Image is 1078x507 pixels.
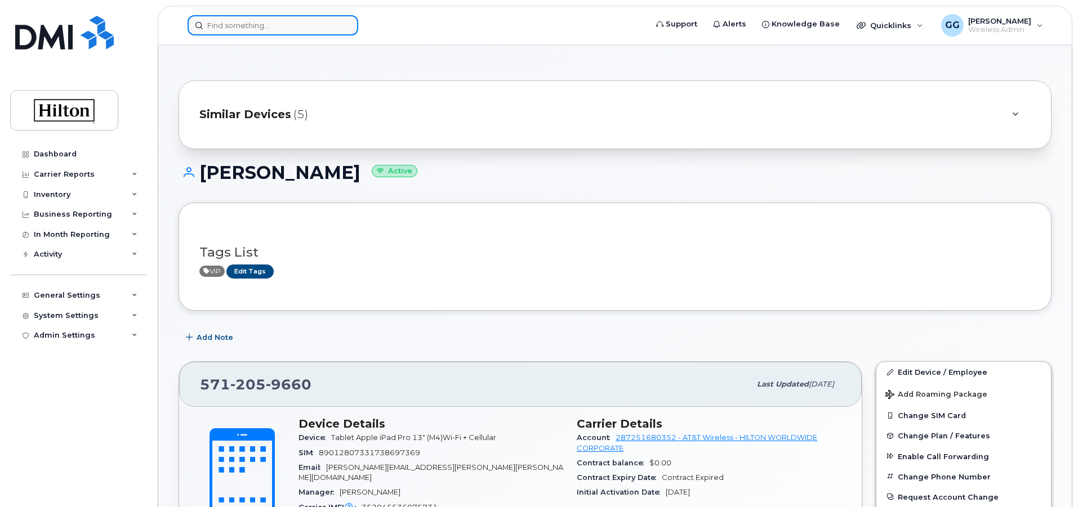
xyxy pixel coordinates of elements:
button: Change Phone Number [876,466,1051,487]
iframe: Messenger Launcher [1029,458,1070,499]
a: Edit Tags [226,264,274,279]
span: Contract Expired [662,473,724,482]
span: 571 [200,376,311,393]
button: Add Note [179,327,243,348]
input: Find something... [188,15,358,35]
span: Contract balance [577,459,649,467]
h3: Device Details [299,417,563,430]
button: Add Roaming Package [876,382,1051,405]
span: Device [299,433,331,442]
span: 9660 [266,376,311,393]
span: Add Roaming Package [885,390,987,401]
span: Manager [299,488,340,496]
a: Knowledge Base [754,13,848,35]
small: Active [372,165,417,178]
span: [DATE] [809,380,834,388]
span: Email [299,463,326,472]
span: (5) [293,106,308,123]
span: Quicklinks [870,21,911,30]
span: Initial Activation Date [577,488,666,496]
div: Gwendolyn Garrison [933,14,1051,37]
span: Support [666,19,697,30]
a: Edit Device / Employee [876,362,1051,382]
span: Similar Devices [199,106,291,123]
button: Enable Call Forwarding [876,446,1051,466]
span: GG [945,19,960,32]
button: Request Account Change [876,487,1051,507]
h3: Carrier Details [577,417,841,430]
span: [PERSON_NAME] [968,16,1031,25]
span: [DATE] [666,488,690,496]
span: Tablet Apple iPad Pro 13" (M4)Wi-Fi + Cellular [331,433,496,442]
h1: [PERSON_NAME] [179,163,1052,182]
h3: Tags List [199,245,1031,259]
span: [PERSON_NAME][EMAIL_ADDRESS][PERSON_NAME][PERSON_NAME][DOMAIN_NAME] [299,463,563,482]
span: Enable Call Forwarding [898,452,989,460]
div: Quicklinks [849,14,931,37]
span: 205 [230,376,266,393]
span: 89012807331738697369 [319,448,420,457]
button: Change SIM Card [876,405,1051,425]
span: Knowledge Base [772,19,840,30]
span: Change Plan / Features [898,432,990,440]
span: Alerts [723,19,746,30]
span: SIM [299,448,319,457]
a: Alerts [705,13,754,35]
span: $0.00 [649,459,671,467]
span: Add Note [197,332,233,343]
a: 287251680352 - AT&T Wireless - HILTON WORLDWIDE CORPORATE [577,433,817,452]
span: Last updated [757,380,809,388]
span: [PERSON_NAME] [340,488,400,496]
span: Active [199,266,225,277]
span: Wireless Admin [968,25,1031,34]
a: Support [648,13,705,35]
button: Change Plan / Features [876,425,1051,446]
span: Account [577,433,616,442]
span: Contract Expiry Date [577,473,662,482]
